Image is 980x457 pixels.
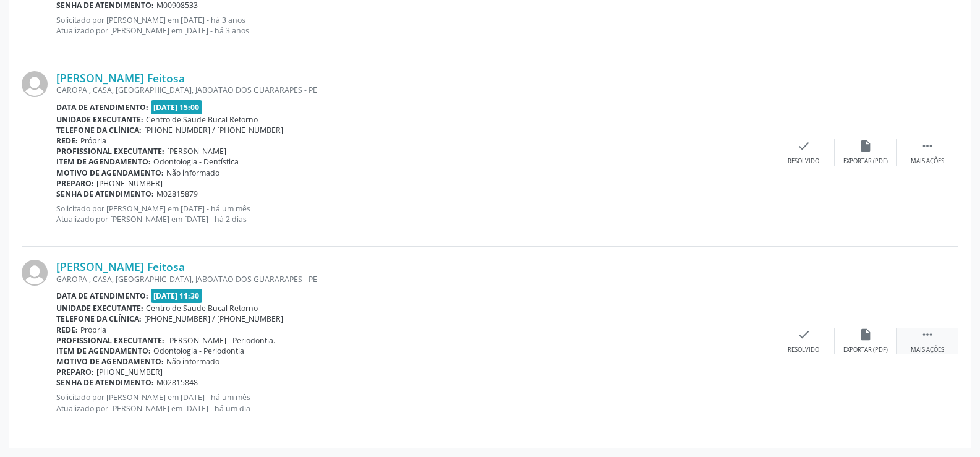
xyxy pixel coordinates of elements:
i: check [797,328,811,341]
p: Solicitado por [PERSON_NAME] em [DATE] - há um mês Atualizado por [PERSON_NAME] em [DATE] - há um... [56,392,773,413]
span: [PERSON_NAME] - Periodontia. [167,335,275,346]
i:  [921,328,934,341]
b: Data de atendimento: [56,102,148,113]
p: Solicitado por [PERSON_NAME] em [DATE] - há 3 anos Atualizado por [PERSON_NAME] em [DATE] - há 3 ... [56,15,773,36]
p: Solicitado por [PERSON_NAME] em [DATE] - há um mês Atualizado por [PERSON_NAME] em [DATE] - há 2 ... [56,203,773,224]
b: Rede: [56,325,78,335]
b: Item de agendamento: [56,346,151,356]
b: Senha de atendimento: [56,377,154,388]
div: Exportar (PDF) [843,346,888,354]
b: Item de agendamento: [56,156,151,167]
div: Mais ações [911,157,944,166]
i: insert_drive_file [859,328,872,341]
span: [PHONE_NUMBER] / [PHONE_NUMBER] [144,125,283,135]
a: [PERSON_NAME] Feitosa [56,71,185,85]
span: Odontologia - Periodontia [153,346,244,356]
span: [PHONE_NUMBER] / [PHONE_NUMBER] [144,314,283,324]
img: img [22,71,48,97]
div: Resolvido [788,346,819,354]
b: Rede: [56,135,78,146]
b: Data de atendimento: [56,291,148,301]
span: M02815879 [156,189,198,199]
b: Profissional executante: [56,146,164,156]
b: Unidade executante: [56,114,143,125]
div: GAROPA , CASA, [GEOGRAPHIC_DATA], JABOATAO DOS GUARARAPES - PE [56,85,773,95]
i: check [797,139,811,153]
b: Senha de atendimento: [56,189,154,199]
span: M02815848 [156,377,198,388]
span: Própria [80,325,106,335]
b: Telefone da clínica: [56,314,142,324]
b: Motivo de agendamento: [56,168,164,178]
b: Motivo de agendamento: [56,356,164,367]
div: Mais ações [911,346,944,354]
span: Não informado [166,356,219,367]
b: Preparo: [56,367,94,377]
span: Centro de Saude Bucal Retorno [146,303,258,314]
span: [PHONE_NUMBER] [96,367,163,377]
img: img [22,260,48,286]
b: Profissional executante: [56,335,164,346]
i:  [921,139,934,153]
b: Unidade executante: [56,303,143,314]
span: Centro de Saude Bucal Retorno [146,114,258,125]
span: [PHONE_NUMBER] [96,178,163,189]
div: Resolvido [788,157,819,166]
b: Telefone da clínica: [56,125,142,135]
span: Própria [80,135,106,146]
span: [DATE] 11:30 [151,289,203,303]
span: Odontologia - Dentística [153,156,239,167]
div: GAROPA , CASA, [GEOGRAPHIC_DATA], JABOATAO DOS GUARARAPES - PE [56,274,773,284]
i: insert_drive_file [859,139,872,153]
span: [PERSON_NAME] [167,146,226,156]
b: Preparo: [56,178,94,189]
div: Exportar (PDF) [843,157,888,166]
span: Não informado [166,168,219,178]
a: [PERSON_NAME] Feitosa [56,260,185,273]
span: [DATE] 15:00 [151,100,203,114]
